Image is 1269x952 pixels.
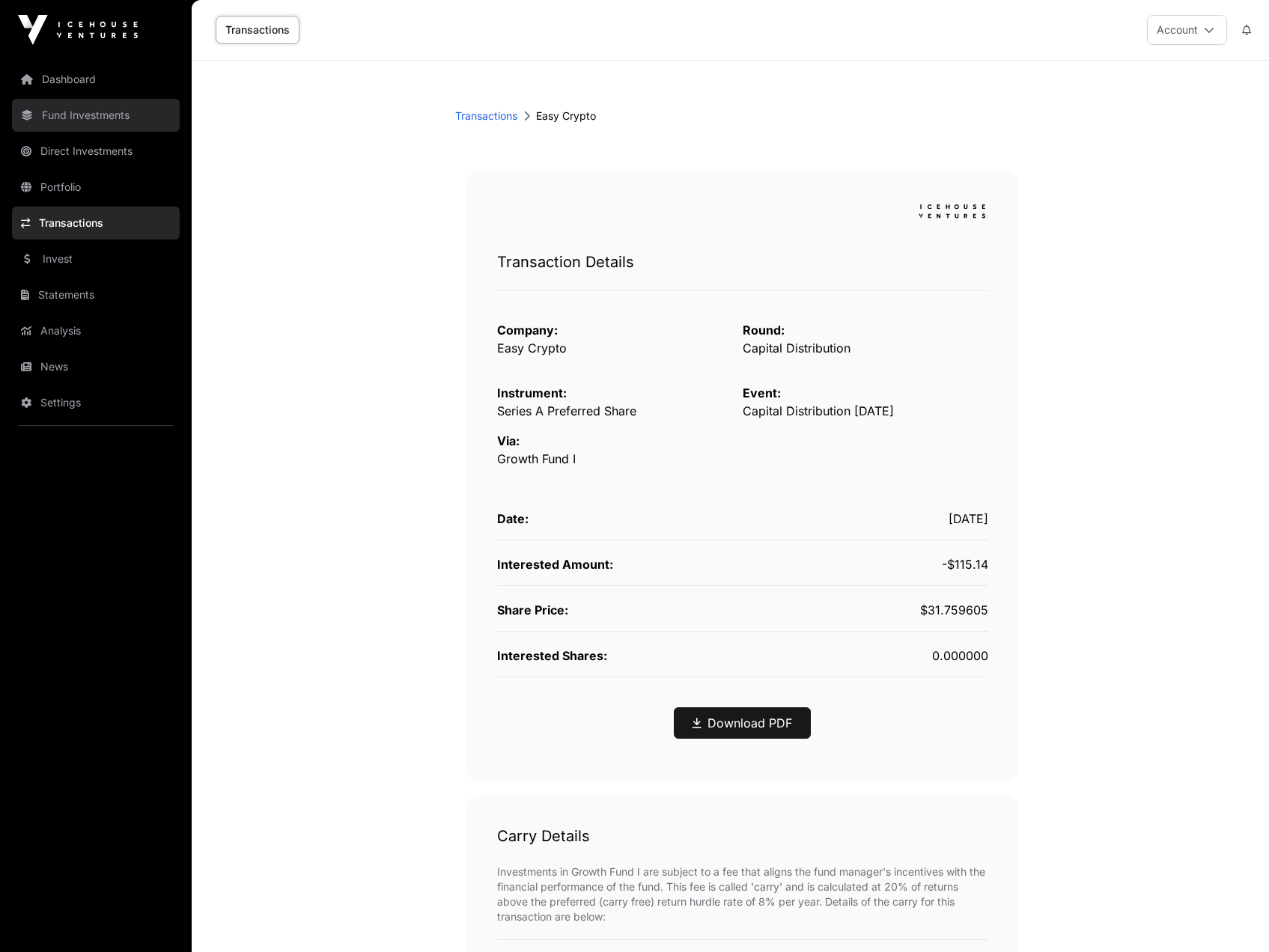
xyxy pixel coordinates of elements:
div: [DATE] [743,510,988,528]
span: Event: [743,385,781,400]
span: Series A Preferred Share [497,403,636,418]
span: Company: [497,323,558,338]
span: Instrument: [497,385,567,400]
div: $31.759605 [743,601,988,619]
span: Date: [497,511,529,526]
a: Settings [12,386,180,419]
span: Capital Distribution [DATE] [743,403,894,418]
h1: Carry Details [497,826,988,846]
a: Statements [12,278,180,311]
a: Analysis [12,314,180,347]
div: -$115.14 [743,555,988,573]
span: Capital Distribution [743,341,850,356]
a: Growth Fund I [497,451,576,466]
p: Investments in Growth Fund I are subject to a fee that aligns the fund manager's incentives with ... [497,864,988,924]
a: Transactions [455,109,517,123]
a: Easy Crypto [497,341,567,356]
img: Icehouse Ventures Logo [18,15,138,45]
span: Round: [743,323,785,338]
a: Portfolio [12,171,180,204]
a: Direct Investments [12,135,180,168]
a: Dashboard [12,63,180,96]
h1: Transaction Details [497,251,988,272]
button: Download PDF [674,707,811,739]
button: Account [1147,15,1227,45]
a: Transactions [216,16,299,44]
img: logo [916,201,988,222]
a: News [12,350,180,383]
span: Via: [497,433,520,448]
span: Interested Shares: [497,648,607,663]
a: Download PDF [693,714,792,732]
div: 0.000000 [743,647,988,665]
a: Invest [12,242,180,275]
iframe: Chat Widget [1194,880,1269,952]
span: Interested Amount: [497,557,613,572]
span: Share Price: [497,602,568,617]
a: Fund Investments [12,99,180,132]
div: Easy Crypto [455,109,1006,123]
a: Transactions [12,207,180,239]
